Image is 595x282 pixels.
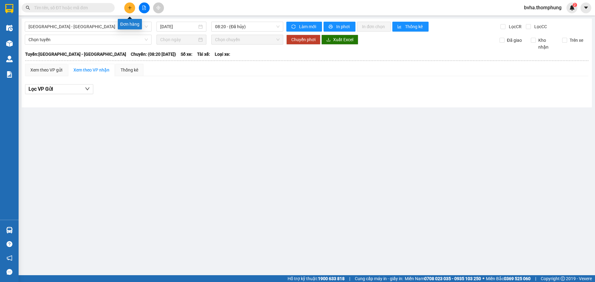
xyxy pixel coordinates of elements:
[505,37,524,44] span: Đã giao
[153,2,164,13] button: aim
[535,275,536,282] span: |
[156,6,161,10] span: aim
[6,227,13,233] img: warehouse-icon
[583,5,589,11] span: caret-down
[504,276,531,281] strong: 0369 525 060
[7,269,12,275] span: message
[215,35,280,44] span: Chọn chuyến
[25,52,126,57] b: Tuyến: [GEOGRAPHIC_DATA] - [GEOGRAPHIC_DATA]
[160,36,197,43] input: Chọn ngày
[486,275,531,282] span: Miền Bắc
[26,6,30,10] span: search
[532,23,548,30] span: Lọc CC
[215,51,230,58] span: Loại xe:
[357,22,391,32] button: In đơn chọn
[321,35,358,45] button: downloadXuất Excel
[392,22,429,32] button: bar-chartThống kê
[506,23,522,30] span: Lọc CR
[424,276,481,281] strong: 0708 023 035 - 0935 103 250
[573,3,577,7] sup: 2
[85,86,90,91] span: down
[483,277,484,280] span: ⚪️
[288,275,345,282] span: Hỗ trợ kỹ thuật:
[5,4,13,13] img: logo-vxr
[131,51,176,58] span: Chuyến: (08:20 [DATE])
[318,276,345,281] strong: 1900 633 818
[73,67,109,73] div: Xem theo VP nhận
[197,51,210,58] span: Tài xế:
[286,22,322,32] button: syncLàm mới
[291,24,297,29] span: sync
[286,35,320,45] button: Chuyển phơi
[6,56,13,62] img: warehouse-icon
[124,2,135,13] button: plus
[519,4,566,11] span: bvha.thomphung
[139,2,150,13] button: file-add
[30,67,62,73] div: Xem theo VP gửi
[29,22,148,31] span: Hà Nội - Nghệ An
[34,4,107,11] input: Tìm tên, số ĐT hoặc mã đơn
[6,40,13,47] img: warehouse-icon
[336,23,350,30] span: In phơi
[405,23,424,30] span: Thống kê
[328,24,334,29] span: printer
[7,255,12,261] span: notification
[215,22,280,31] span: 08:20 - (Đã hủy)
[128,6,132,10] span: plus
[574,3,576,7] span: 2
[121,67,138,73] div: Thống kê
[324,22,355,32] button: printerIn phơi
[118,19,142,29] div: Đơn hàng
[25,84,93,94] button: Lọc VP Gửi
[29,85,53,93] span: Lọc VP Gửi
[349,275,350,282] span: |
[299,23,317,30] span: Làm mới
[6,25,13,31] img: warehouse-icon
[181,51,192,58] span: Số xe:
[29,35,148,44] span: Chọn tuyến
[536,37,558,50] span: Kho nhận
[567,37,586,44] span: Trên xe
[561,276,565,281] span: copyright
[142,6,146,10] span: file-add
[6,71,13,78] img: solution-icon
[355,275,403,282] span: Cung cấp máy in - giấy in:
[580,2,591,13] button: caret-down
[160,23,197,30] input: 12/10/2025
[405,275,481,282] span: Miền Nam
[397,24,403,29] span: bar-chart
[569,5,575,11] img: icon-new-feature
[7,241,12,247] span: question-circle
